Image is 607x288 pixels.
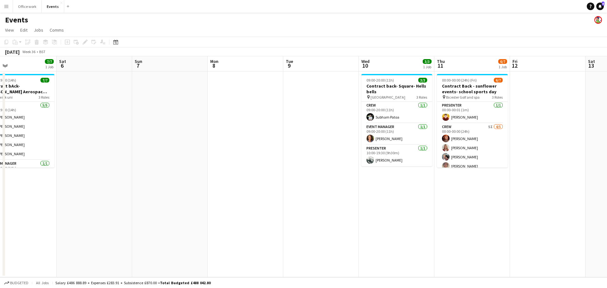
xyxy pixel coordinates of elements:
[442,78,477,83] span: 00:00-00:00 (24h) (Fri)
[361,123,432,145] app-card-role: Event Manager1/109:00-20:00 (11h)[PERSON_NAME]
[596,3,604,10] a: 6
[423,59,432,64] span: 3/3
[34,27,43,33] span: Jobs
[494,78,503,83] span: 6/7
[45,59,54,64] span: 7/7
[42,0,64,13] button: Events
[423,64,431,69] div: 1 Job
[361,74,432,166] app-job-card: 09:00-20:00 (11h)3/3Contract back- Square- Hells bells [GEOGRAPHIC_DATA]3 RolesCrew1/109:00-20:00...
[55,280,211,285] div: Salary £486 888.89 + Expenses £283.91 + Subsistence £870.00 =
[512,58,518,64] span: Fri
[437,74,508,168] app-job-card: 00:00-00:00 (24h) (Fri)6/7Contract Back - sunflower events- school sports day Bicester Golf and s...
[160,280,211,285] span: Total Budgeted £488 042.80
[588,58,595,64] span: Sat
[35,280,50,285] span: All jobs
[437,83,508,95] h3: Contract Back - sunflower events- school sports day
[39,95,49,100] span: 3 Roles
[361,58,370,64] span: Wed
[3,26,16,34] a: View
[498,59,507,64] span: 6/7
[209,62,218,69] span: 8
[50,27,64,33] span: Comms
[3,279,29,286] button: Budgeted
[418,78,427,83] span: 3/3
[210,58,218,64] span: Mon
[21,49,37,54] span: Week 36
[134,62,142,69] span: 7
[492,95,503,100] span: 3 Roles
[18,26,30,34] a: Edit
[371,95,405,100] span: [GEOGRAPHIC_DATA]
[31,26,46,34] a: Jobs
[436,62,445,69] span: 11
[512,62,518,69] span: 12
[437,123,508,181] app-card-role: Crew5I4/500:00-00:00 (24h)[PERSON_NAME][PERSON_NAME][PERSON_NAME][PERSON_NAME]
[437,58,445,64] span: Thu
[602,2,604,6] span: 6
[39,49,46,54] div: BST
[361,83,432,95] h3: Contract back- Square- Hells bells
[5,15,28,25] h1: Events
[13,0,42,13] button: Office work
[59,58,66,64] span: Sat
[360,62,370,69] span: 10
[5,49,20,55] div: [DATE]
[361,102,432,123] app-card-role: Crew1/109:00-20:00 (11h)Subham Patoa
[5,27,14,33] span: View
[416,95,427,100] span: 3 Roles
[20,27,28,33] span: Edit
[40,78,49,83] span: 7/7
[135,58,142,64] span: Sun
[587,62,595,69] span: 13
[58,62,66,69] span: 6
[45,64,53,69] div: 1 Job
[366,78,394,83] span: 09:00-20:00 (11h)
[437,102,508,123] app-card-role: Presenter1/100:00-00:01 (1m)[PERSON_NAME]
[361,145,432,166] app-card-role: Presenter1/110:00-19:30 (9h30m)[PERSON_NAME]
[499,64,507,69] div: 1 Job
[285,62,293,69] span: 9
[594,16,602,24] app-user-avatar: Event Team
[286,58,293,64] span: Tue
[446,95,480,100] span: Bicester Golf and spa
[47,26,66,34] a: Comms
[10,281,28,285] span: Budgeted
